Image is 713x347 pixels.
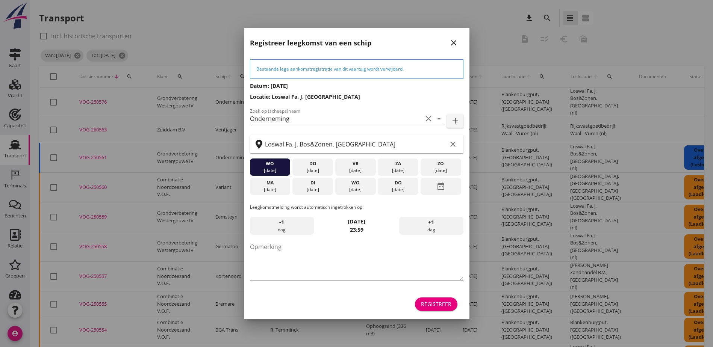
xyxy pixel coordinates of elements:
[250,217,314,235] div: dag
[337,160,374,167] div: vr
[422,160,459,167] div: zo
[434,114,444,123] i: arrow_drop_down
[428,218,434,226] span: +1
[250,82,463,90] h3: Datum: [DATE]
[436,180,445,193] i: date_range
[337,167,374,174] div: [DATE]
[294,180,331,186] div: di
[251,180,288,186] div: ma
[380,167,416,174] div: [DATE]
[380,180,416,186] div: do
[380,160,416,167] div: za
[421,300,451,308] div: Registreer
[294,167,331,174] div: [DATE]
[250,241,463,280] textarea: Opmerking
[256,66,457,72] div: Bestaande lege aankomstregistratie van dit vaartuig wordt verwijderd.
[294,160,331,167] div: do
[449,38,458,47] i: close
[251,186,288,193] div: [DATE]
[424,114,433,123] i: clear
[251,167,288,174] div: [DATE]
[251,160,288,167] div: wo
[380,186,416,193] div: [DATE]
[294,186,331,193] div: [DATE]
[448,140,457,149] i: clear
[415,297,457,311] button: Registreer
[399,217,463,235] div: dag
[451,116,460,125] i: add
[250,93,463,101] h3: Locatie: Loswal Fa. J. [GEOGRAPHIC_DATA]
[337,180,374,186] div: wo
[348,218,365,225] strong: [DATE]
[350,226,363,233] strong: 23:59
[250,38,371,48] h2: Registreer leegkomst van een schip
[279,218,284,226] span: -1
[265,138,447,150] input: Zoek op terminal of plaats
[250,113,422,125] input: Zoek op (scheeps)naam
[250,204,463,211] p: Leegkomstmelding wordt automatisch ingetrokken op:
[337,186,374,193] div: [DATE]
[422,167,459,174] div: [DATE]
